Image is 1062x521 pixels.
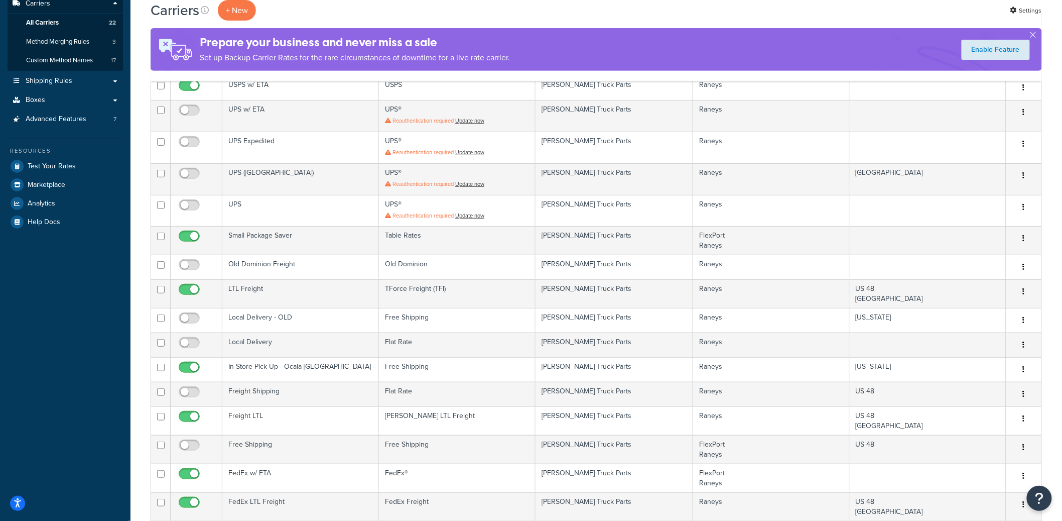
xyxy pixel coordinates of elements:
[536,308,693,333] td: [PERSON_NAME] Truck Parts
[536,382,693,406] td: [PERSON_NAME] Truck Parts
[222,226,379,255] td: Small Package Saver
[392,212,454,220] span: Reauthentication required
[26,19,59,27] span: All Carriers
[222,100,379,132] td: UPS w/ ETA
[379,279,536,308] td: TForce Freight (TFI)
[28,199,55,208] span: Analytics
[379,195,536,227] td: UPS®
[693,226,850,255] td: FlexPort Raneys
[26,96,45,105] span: Boxes
[536,226,693,255] td: [PERSON_NAME] Truck Parts
[536,492,693,521] td: [PERSON_NAME] Truck Parts
[455,212,484,220] a: Update now
[200,51,510,65] p: Set up Backup Carrier Rates for the rare circumstances of downtime for a live rate carrier.
[392,117,454,125] span: Reauthentication required
[222,492,379,521] td: FedEx LTL Freight
[850,435,1006,464] td: US 48
[1010,4,1042,18] a: Settings
[26,77,72,85] span: Shipping Rules
[850,492,1006,521] td: US 48 [GEOGRAPHIC_DATA]
[536,464,693,492] td: [PERSON_NAME] Truck Parts
[455,180,484,188] a: Update now
[112,38,116,46] span: 3
[850,163,1006,195] td: [GEOGRAPHIC_DATA]
[536,255,693,279] td: [PERSON_NAME] Truck Parts
[536,100,693,132] td: [PERSON_NAME] Truck Parts
[8,157,123,175] a: Test Your Rates
[536,195,693,227] td: [PERSON_NAME] Truck Parts
[379,382,536,406] td: Flat Rate
[392,148,454,156] span: Reauthentication required
[151,28,200,71] img: ad-rules-rateshop-fe6ec290ccb7230408bd80ed9643f0289d75e0ffd9eb532fc0e269fcd187b520.png
[693,195,850,227] td: Raneys
[8,72,123,90] a: Shipping Rules
[222,382,379,406] td: Freight Shipping
[8,147,123,155] div: Resources
[693,382,850,406] td: Raneys
[536,75,693,100] td: [PERSON_NAME] Truck Parts
[455,148,484,156] a: Update now
[8,110,123,129] a: Advanced Features 7
[379,464,536,492] td: FedEx®
[222,163,379,195] td: UPS ([GEOGRAPHIC_DATA])
[693,333,850,357] td: Raneys
[8,194,123,213] a: Analytics
[693,464,850,492] td: FlexPort Raneys
[379,435,536,464] td: Free Shipping
[26,115,86,124] span: Advanced Features
[693,357,850,382] td: Raneys
[392,180,454,188] span: Reauthentication required
[28,162,76,171] span: Test Your Rates
[379,75,536,100] td: USPS
[8,51,123,70] li: Custom Method Names
[8,91,123,110] a: Boxes
[693,163,850,195] td: Raneys
[455,117,484,125] a: Update now
[850,279,1006,308] td: US 48 [GEOGRAPHIC_DATA]
[850,308,1006,333] td: [US_STATE]
[379,100,536,132] td: UPS®
[200,34,510,51] h4: Prepare your business and never miss a sale
[8,33,123,51] li: Method Merging Rules
[850,382,1006,406] td: US 48
[536,406,693,435] td: [PERSON_NAME] Truck Parts
[1027,486,1052,511] button: Open Resource Center
[222,333,379,357] td: Local Delivery
[850,406,1006,435] td: US 48 [GEOGRAPHIC_DATA]
[222,195,379,227] td: UPS
[8,213,123,231] a: Help Docs
[693,100,850,132] td: Raneys
[379,163,536,195] td: UPS®
[536,279,693,308] td: [PERSON_NAME] Truck Parts
[693,308,850,333] td: Raneys
[536,333,693,357] td: [PERSON_NAME] Truck Parts
[8,110,123,129] li: Advanced Features
[28,218,60,227] span: Help Docs
[8,33,123,51] a: Method Merging Rules 3
[962,40,1030,60] a: Enable Feature
[109,19,116,27] span: 22
[379,226,536,255] td: Table Rates
[222,279,379,308] td: LTL Freight
[379,492,536,521] td: FedEx Freight
[536,132,693,163] td: [PERSON_NAME] Truck Parts
[111,56,116,65] span: 17
[693,132,850,163] td: Raneys
[536,357,693,382] td: [PERSON_NAME] Truck Parts
[379,357,536,382] td: Free Shipping
[222,435,379,464] td: Free Shipping
[8,176,123,194] li: Marketplace
[379,333,536,357] td: Flat Rate
[222,308,379,333] td: Local Delivery - OLD
[8,51,123,70] a: Custom Method Names 17
[379,308,536,333] td: Free Shipping
[26,56,93,65] span: Custom Method Names
[693,406,850,435] td: Raneys
[850,357,1006,382] td: [US_STATE]
[8,14,123,32] li: All Carriers
[693,279,850,308] td: Raneys
[536,435,693,464] td: [PERSON_NAME] Truck Parts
